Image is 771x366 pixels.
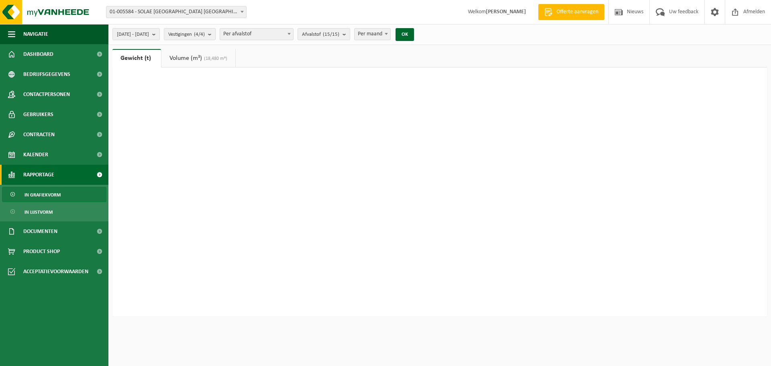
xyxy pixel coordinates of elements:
[2,204,106,219] a: In lijstvorm
[396,28,414,41] button: OK
[220,29,293,40] span: Per afvalstof
[23,44,53,64] span: Dashboard
[354,28,391,40] span: Per maand
[24,204,53,220] span: In lijstvorm
[323,32,339,37] count: (15/15)
[112,49,161,67] a: Gewicht (t)
[298,28,350,40] button: Afvalstof(15/15)
[23,221,57,241] span: Documenten
[355,29,390,40] span: Per maand
[202,56,227,61] span: (18,480 m³)
[23,241,60,262] span: Product Shop
[161,49,235,67] a: Volume (m³)
[168,29,205,41] span: Vestigingen
[23,125,55,145] span: Contracten
[486,9,526,15] strong: [PERSON_NAME]
[2,187,106,202] a: In grafiekvorm
[164,28,216,40] button: Vestigingen(4/4)
[24,187,61,202] span: In grafiekvorm
[555,8,600,16] span: Offerte aanvragen
[117,29,149,41] span: [DATE] - [DATE]
[23,262,88,282] span: Acceptatievoorwaarden
[23,104,53,125] span: Gebruikers
[194,32,205,37] count: (4/4)
[23,24,48,44] span: Navigatie
[23,84,70,104] span: Contactpersonen
[23,165,54,185] span: Rapportage
[112,28,160,40] button: [DATE] - [DATE]
[538,4,604,20] a: Offerte aanvragen
[106,6,246,18] span: 01-005584 - SOLAE BELGIUM NV - IEPER
[302,29,339,41] span: Afvalstof
[23,145,48,165] span: Kalender
[23,64,70,84] span: Bedrijfsgegevens
[106,6,247,18] span: 01-005584 - SOLAE BELGIUM NV - IEPER
[220,28,294,40] span: Per afvalstof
